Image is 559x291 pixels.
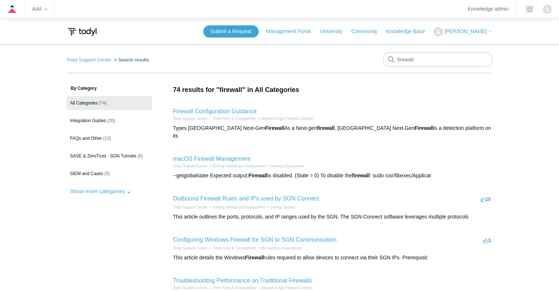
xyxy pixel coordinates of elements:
[212,246,256,250] a: Third Party & Compatibility
[434,27,492,36] button: [PERSON_NAME]
[468,7,509,11] a: Knowledge admin
[67,57,111,63] a: Todyl Support Center
[67,96,152,110] a: All Categories (74)
[386,28,432,35] a: Knowledge Base
[173,195,319,202] a: Outbound Firewall Rules and IPs used by SGN Connect
[173,163,208,169] li: Todyl Support Center
[256,116,313,121] li: Network Edge Firewall Conflicts
[320,28,350,35] a: University
[317,125,334,131] em: firewall
[173,117,208,121] a: Todyl Support Center
[67,167,152,181] a: SIEM and Cases (5)
[212,286,256,290] a: Third Party & Compatibility
[481,196,491,202] span: 15
[543,5,552,14] zd-hc-trigger: Click your profile icon to open the profile menu
[32,7,47,11] zd-hc-trigger: Add
[265,163,304,169] li: Desktop Deployment
[173,254,493,262] div: This article details the Windows rules required to allow devices to connect via their SGN IPs. Pr...
[543,5,552,14] img: user avatar
[207,245,256,251] li: Third Party & Compatibility
[70,153,136,159] span: SASE & ZeroTrust - SGN Tunnels
[173,286,208,290] a: Todyl Support Center
[67,184,135,198] button: Show more categories
[67,85,152,92] h3: By Category
[245,255,264,260] em: Firewall
[212,117,256,121] a: Third Party & Compatibility
[173,116,208,121] li: Todyl Support Center
[173,108,257,114] a: Firewall Configuration Guidance
[212,164,265,168] a: Getting Started and Deployment
[212,205,265,209] a: Getting Started and Deployment
[352,173,370,178] em: firewall
[107,118,115,123] span: (20)
[173,85,493,95] h1: 74 results for "firewall" in All Categories
[70,100,98,106] span: All Categories
[261,246,302,250] a: Microsoft Considerations
[173,285,208,291] li: Todyl Support Center
[67,131,152,145] a: FAQs and Other (13)
[266,28,318,35] a: Management Portal
[173,164,208,168] a: Todyl Support Center
[67,149,152,163] a: SASE & ZeroTrust - SGN Tunnels (6)
[270,205,295,209] a: Getting Started
[70,171,103,176] span: SIEM and Cases
[173,213,493,221] div: This article outlines the ports, protocols, and IP ranges used by the SGN. The SGN Connect softwa...
[137,153,143,159] span: (6)
[483,238,491,243] span: 3
[173,246,208,250] a: Todyl Support Center
[70,136,102,141] span: FAQs and Other
[70,118,106,123] span: Integration Guides
[112,57,149,63] li: Search results
[351,28,385,35] a: Community
[173,156,251,162] a: macOS Firewall Management
[270,164,304,168] a: Desktop Deployment
[256,285,313,291] li: Network Edge Firewall Conflicts
[256,245,302,251] li: Microsoft Considerations
[173,277,312,284] a: Troubleshooting Performance on Traditional Firewalls
[104,171,110,176] span: (5)
[207,285,256,291] li: Third Party & Compatibility
[67,114,152,128] a: Integration Guides (20)
[444,28,487,34] span: [PERSON_NAME]
[99,100,107,106] span: (74)
[103,136,111,141] span: (13)
[415,125,434,131] em: Firewall
[203,25,259,38] a: Submit a Request
[248,173,268,178] em: Firewall
[265,125,284,131] em: Firewall
[383,52,493,67] input: Search
[173,245,208,251] li: Todyl Support Center
[173,124,493,140] div: Types [GEOGRAPHIC_DATA] Next-Gen As a Next-gen , [GEOGRAPHIC_DATA] Next-Gen is a detection platfo...
[261,117,313,121] a: Network Edge Firewall Conflicts
[207,116,256,121] li: Third Party & Compatibility
[207,205,265,210] li: Getting Started and Deployment
[67,25,98,39] img: Todyl Support Center Help Center home page
[67,57,113,63] li: Todyl Support Center
[261,286,313,290] a: Network Edge Firewall Conflicts
[173,172,493,180] div: --getglobalstate Expected output: is disabled. (State = 0) To disable the : sudo /usr/libexec/App...
[207,163,265,169] li: Getting Started and Deployment
[173,237,337,243] a: Configuring Windows Firewall for SGN to SGN Communication
[173,205,208,209] a: Todyl Support Center
[173,205,208,210] li: Todyl Support Center
[265,205,295,210] li: Getting Started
